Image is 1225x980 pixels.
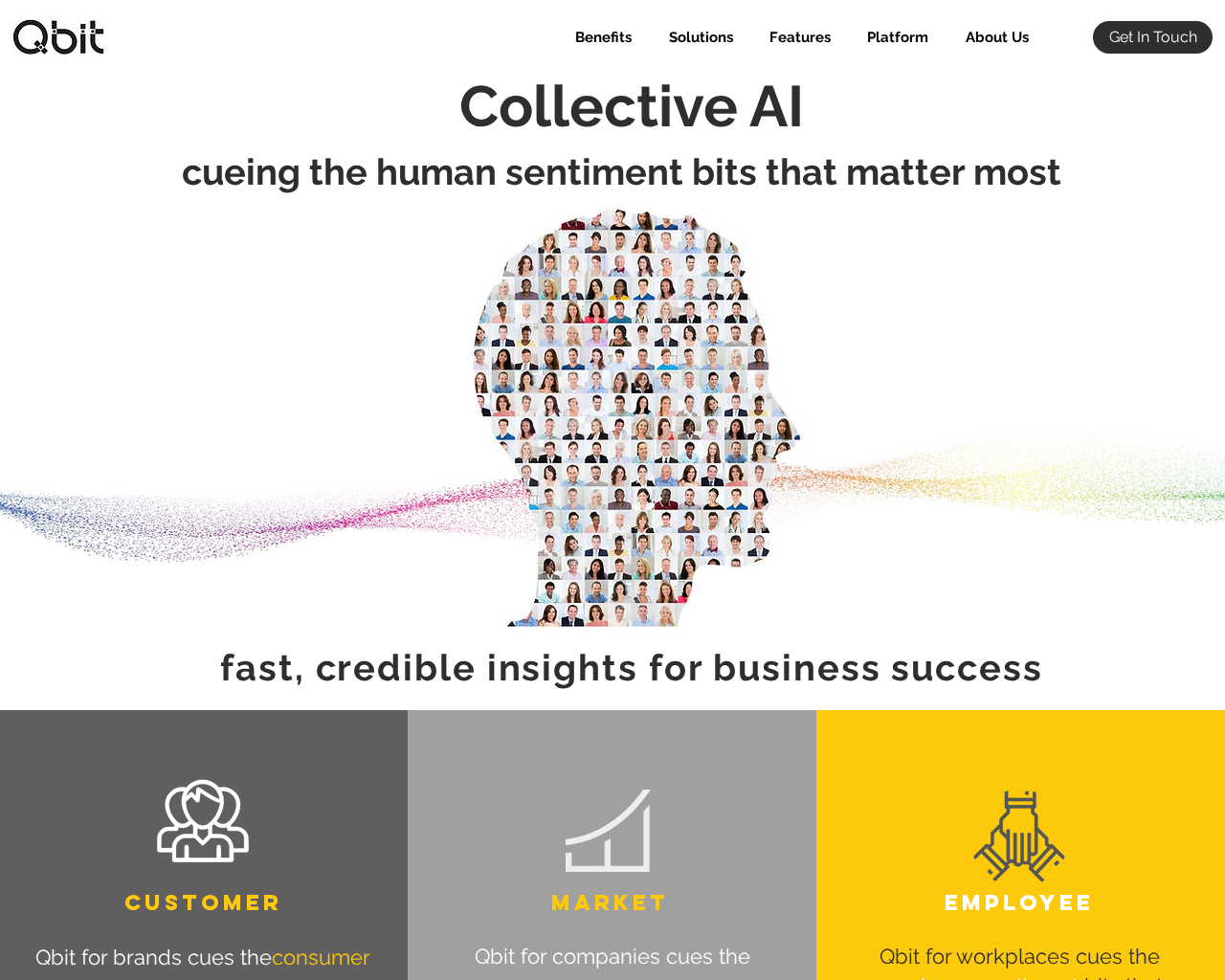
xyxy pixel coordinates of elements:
[747,21,845,54] div: Features
[35,945,272,969] span: Qbit for brands cues the
[945,889,1094,916] span: EMPLOYEE
[970,790,1068,887] img: team2.png
[552,21,1043,54] nav: Site
[880,944,1160,969] span: Qbit for workplaces cues the
[182,150,1061,193] span: cueing the human sentiment bits that matter most
[659,21,743,54] p: Solutions
[459,73,804,140] span: Collective AI
[475,944,750,969] span: Qbit for companies cues the
[124,889,282,916] span: CUSTOMER
[551,889,669,916] span: MARKET
[552,21,646,54] a: Benefits
[760,21,840,54] p: Features
[1109,27,1197,48] span: Get In Touch
[845,21,943,54] div: Platform
[1093,21,1213,54] a: Get In Touch
[11,19,106,56] img: qbitlogo-border.jpg
[220,646,1043,689] span: fast, credible insights for business success
[857,21,938,54] p: Platform
[646,21,747,54] div: Solutions
[149,766,256,880] img: customers.png
[943,21,1043,54] a: About Us
[566,21,641,54] p: Benefits
[956,21,1038,54] p: About Us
